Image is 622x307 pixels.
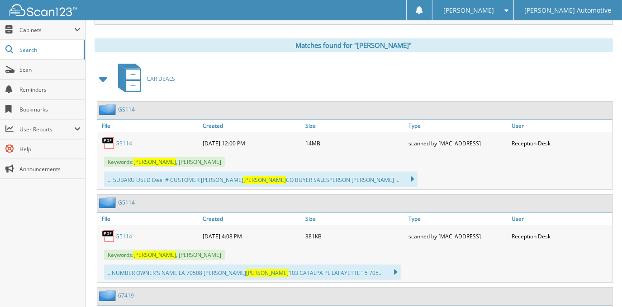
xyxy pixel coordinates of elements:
span: Reminders [19,86,81,93]
div: 381KB [304,227,407,245]
span: [PERSON_NAME] [133,251,176,259]
span: Search [19,46,79,54]
img: PDF.png [102,229,115,243]
span: Cabinets [19,26,74,34]
span: Bookmarks [19,106,81,113]
a: Type [406,120,509,132]
a: Size [304,120,407,132]
span: [PERSON_NAME] [246,269,289,277]
img: folder2.png [99,197,118,208]
a: Size [304,213,407,225]
a: Created [200,120,304,132]
span: [PERSON_NAME] [443,8,494,13]
a: GS114 [115,140,132,147]
div: Matches found for "[PERSON_NAME]" [95,38,613,52]
span: Announcements [19,165,81,173]
a: File [97,120,200,132]
a: User [509,120,613,132]
img: PDF.png [102,136,115,150]
a: 67419 [118,292,134,299]
div: ... SUBARU USED Deal # CUSTOMER [PERSON_NAME] CO BUYER SALESPERSON [PERSON_NAME] ... [104,172,418,187]
span: [PERSON_NAME] [243,176,286,184]
div: scanned by [MAC_ADDRESS] [406,134,509,152]
a: User [509,213,613,225]
img: folder2.png [99,290,118,301]
iframe: Chat Widget [577,264,622,307]
div: Reception Desk [509,134,613,152]
a: Type [406,213,509,225]
a: Created [200,213,304,225]
img: scan123-logo-white.svg [9,4,77,16]
a: CAR DEALS [113,61,175,97]
div: 14MB [304,134,407,152]
a: File [97,213,200,225]
span: Scan [19,66,81,74]
div: Reception Desk [509,227,613,245]
span: [PERSON_NAME] Automotive [524,8,611,13]
span: Keywords: , [PERSON_NAME] [104,157,225,167]
a: G5114 [115,233,132,240]
span: Keywords: , [PERSON_NAME] [104,250,225,260]
span: Help [19,145,81,153]
div: ...NUMBER OWNER'S NAME LA 70508 [PERSON_NAME] 103 CATALPA PL LAFAYETTE “ 5 705... [104,265,401,280]
span: CAR DEALS [147,75,175,83]
a: G5114 [118,199,135,206]
span: User Reports [19,126,74,133]
img: folder2.png [99,104,118,115]
div: [DATE] 12:00 PM [200,134,304,152]
a: GS114 [118,106,135,113]
div: [DATE] 4:08 PM [200,227,304,245]
div: scanned by [MAC_ADDRESS] [406,227,509,245]
span: [PERSON_NAME] [133,158,176,166]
